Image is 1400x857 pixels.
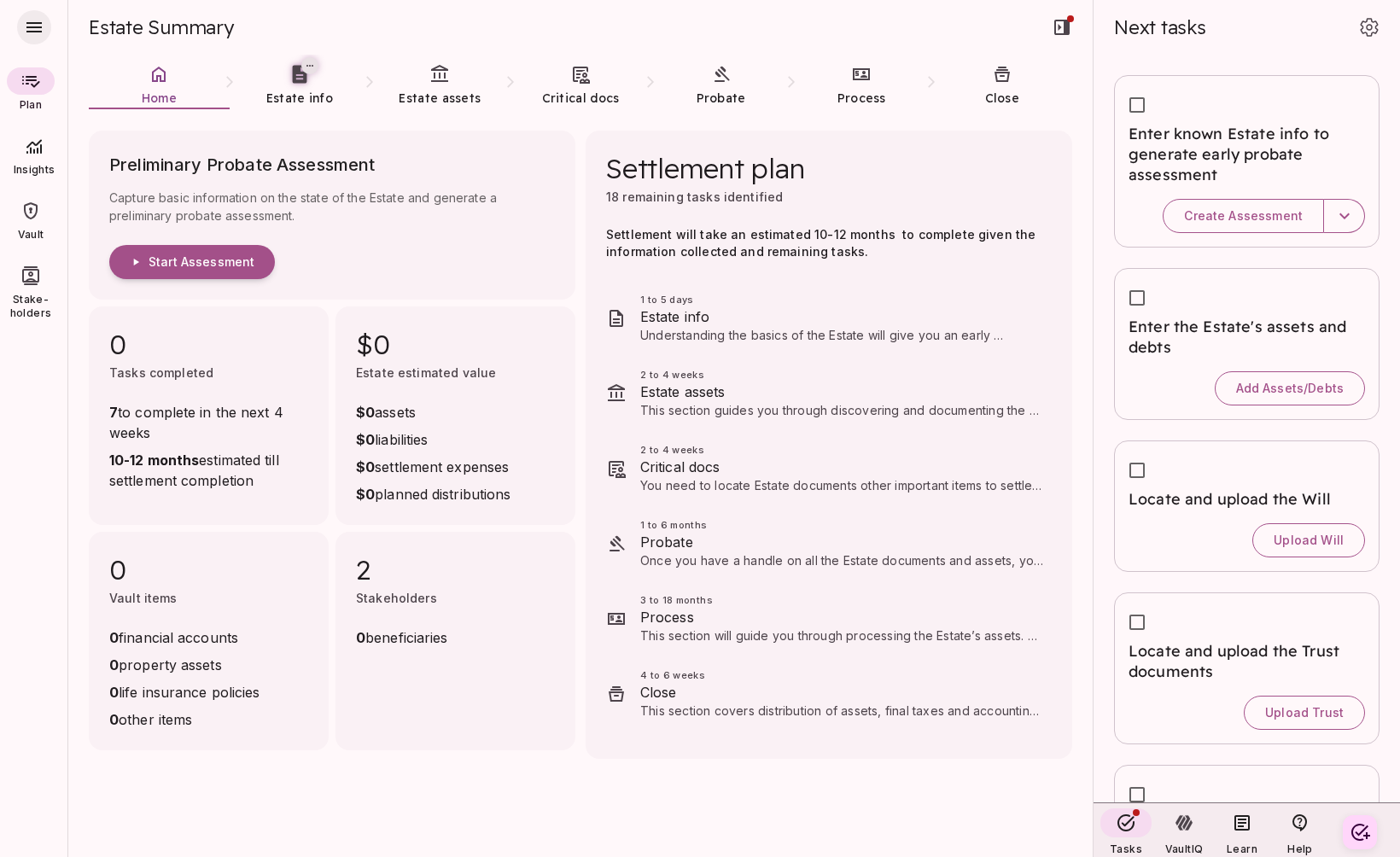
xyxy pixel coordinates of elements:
[586,656,1072,732] div: 4 to 6 weeksCloseThis section covers distribution of assets, final taxes and accounting, and how ...
[356,591,437,605] span: Stakeholders
[109,327,308,361] span: 0
[149,254,254,270] span: Start Assessment
[109,591,178,605] span: Vault items
[356,486,375,503] strong: $0
[356,458,375,475] strong: $0
[985,90,1020,106] span: Close
[3,125,65,184] div: Insights
[142,90,177,106] span: Home
[640,306,1045,327] span: Estate info
[335,532,575,750] div: 2Stakeholders0beneficiaries
[1163,199,1324,233] button: Create Assessment
[266,90,333,106] span: Estate info
[640,403,1039,503] span: This section guides you through discovering and documenting the deceased's financial assets and l...
[356,552,555,586] span: 2
[1114,440,1380,572] div: Locate and upload the WillUpload Will
[356,457,510,477] span: settlement expenses
[640,553,1044,687] span: Once you have a handle on all the Estate documents and assets, you can make a final determination...
[586,356,1072,431] div: 2 to 4 weeksEstate assetsThis section guides you through discovering and documenting the deceased...
[1236,381,1344,396] span: Add Assets/Debts
[1287,842,1312,855] span: Help
[3,163,65,177] span: Insights
[109,365,213,380] span: Tasks completed
[109,655,260,675] span: property assets
[586,431,1072,506] div: 2 to 4 weeksCritical docsYou need to locate Estate documents other important items to settle the ...
[1129,641,1365,682] span: Locate and upload the Trust documents
[109,404,118,421] strong: 7
[1110,842,1142,855] span: Tasks
[356,327,555,361] span: $0
[640,593,1045,607] span: 3 to 18 months
[837,90,886,106] span: Process
[606,227,1040,259] span: Settlement will take an estimated 10-12 months to complete given the information collected and re...
[356,404,375,421] strong: $0
[109,245,275,279] button: Start Assessment
[109,684,119,701] strong: 0
[586,506,1072,581] div: 1 to 6 monthsProbateOnce you have a handle on all the Estate documents and assets, you can make a...
[1114,592,1380,744] div: Locate and upload the Trust documentsUpload Trust
[109,627,260,648] span: financial accounts
[89,306,329,525] div: 0Tasks completed7to complete in the next 4 weeks10-12 monthsestimated till settlement completion
[1129,124,1365,185] span: Enter known Estate info to generate early probate assessment
[20,98,42,112] span: Plan
[640,668,1045,682] span: 4 to 6 weeks
[640,532,1045,552] span: Probate
[1114,15,1206,39] span: Next tasks
[109,711,119,728] strong: 0
[1129,317,1365,358] span: Enter the Estate's assets and debts
[586,281,1072,356] div: 1 to 5 daysEstate infoUnderstanding the basics of the Estate will give you an early perspective o...
[640,368,1045,382] span: 2 to 4 weeks
[356,627,447,648] span: beneficiaries
[399,90,481,106] span: Estate assets
[1227,842,1257,855] span: Learn
[1274,533,1344,548] span: Upload Will
[89,15,234,39] span: Estate Summary
[606,189,783,204] span: 18 remaining tasks identified
[109,450,308,491] span: estimated till settlement completion
[640,293,1045,306] span: 1 to 5 days
[586,581,1072,656] div: 3 to 18 monthsProcessThis section will guide you through processing the Estate’s assets. Tasks re...
[640,443,1045,457] span: 2 to 4 weeks
[1244,696,1365,730] button: Upload Trust
[109,402,308,443] span: to complete in the next 4 weeks
[640,703,1044,769] span: This section covers distribution of assets, final taxes and accounting, and how to wrap things up...
[109,682,260,703] span: life insurance policies
[640,478,1041,544] span: You need to locate Estate documents other important items to settle the Estate, such as insurance...
[18,228,44,242] span: Vault
[1114,268,1380,420] div: Enter the Estate's assets and debtsAdd Assets/Debts
[640,518,1045,532] span: 1 to 6 months
[109,189,555,224] span: Capture basic information on the state of the Estate and generate a preliminary probate assessment.
[109,452,199,469] strong: 10-12 months
[109,629,119,646] strong: 0
[640,682,1045,703] span: Close
[1343,815,1377,849] button: Create your first task
[109,709,260,730] span: other items
[356,402,510,423] span: assets
[542,90,620,106] span: Critical docs
[1184,208,1303,224] span: Create Assessment
[697,90,746,106] span: Probate
[109,151,555,189] span: Preliminary Probate Assessment
[356,365,496,380] span: Estate estimated value
[356,629,365,646] strong: 0
[640,457,1045,477] span: Critical docs
[640,382,1045,402] span: Estate assets
[1252,523,1365,557] button: Upload Will
[335,306,575,525] div: $0Estate estimated value$0assets$0liabilities$0settlement expenses$0planned distributions
[1165,842,1203,855] span: VaultIQ
[1265,705,1344,720] span: Upload Trust
[1114,75,1380,248] div: Enter known Estate info to generate early probate assessmentCreate Assessment
[89,532,329,750] div: 0Vault items0financial accounts0property assets0life insurance policies0other items
[640,628,1043,694] span: This section will guide you through processing the Estate’s assets. Tasks related to your specifi...
[109,552,308,586] span: 0
[640,327,1045,344] p: Understanding the basics of the Estate will give you an early perspective on what’s in store for ...
[606,151,804,185] span: Settlement plan
[109,656,119,673] strong: 0
[356,431,375,448] strong: $0
[1129,489,1365,510] span: Locate and upload the Will
[640,607,1045,627] span: Process
[1215,371,1365,405] button: Add Assets/Debts
[356,429,510,450] span: liabilities
[356,484,510,504] span: planned distributions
